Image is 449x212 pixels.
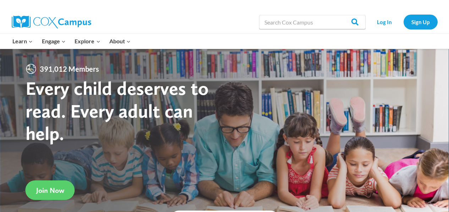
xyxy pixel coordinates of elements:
[26,180,75,200] a: Join Now
[369,15,438,29] nav: Secondary Navigation
[369,15,400,29] a: Log In
[26,77,209,145] strong: Every child deserves to read. Every adult can help.
[42,37,66,46] span: Engage
[8,34,135,49] nav: Primary Navigation
[37,63,102,75] span: 391,012 Members
[404,15,438,29] a: Sign Up
[259,15,366,29] input: Search Cox Campus
[36,186,64,195] span: Join Now
[12,16,91,28] img: Cox Campus
[75,37,100,46] span: Explore
[109,37,131,46] span: About
[12,37,33,46] span: Learn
